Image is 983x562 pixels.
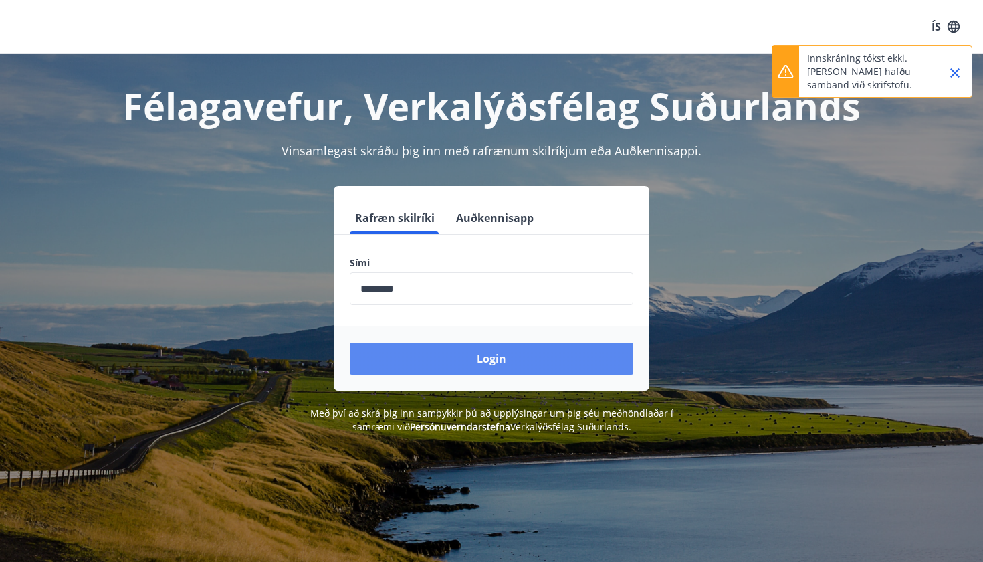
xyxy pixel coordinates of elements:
a: Persónuverndarstefna [410,420,510,433]
span: Vinsamlegast skráðu þig inn með rafrænum skilríkjum eða Auðkennisappi. [282,143,701,159]
button: Rafræn skilríki [350,202,440,234]
button: Auðkennisapp [451,202,539,234]
label: Sími [350,256,633,270]
button: Login [350,343,633,375]
p: Innskráning tókst ekki. [PERSON_NAME] hafðu samband við skrifstofu. [807,52,925,92]
button: Close [944,62,966,84]
span: Með því að skrá þig inn samþykkir þú að upplýsingar um þig séu meðhöndlaðar í samræmi við Verkalý... [310,407,673,433]
h1: Félagavefur, Verkalýðsfélag Suðurlands [26,80,957,131]
button: ÍS [924,15,967,39]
